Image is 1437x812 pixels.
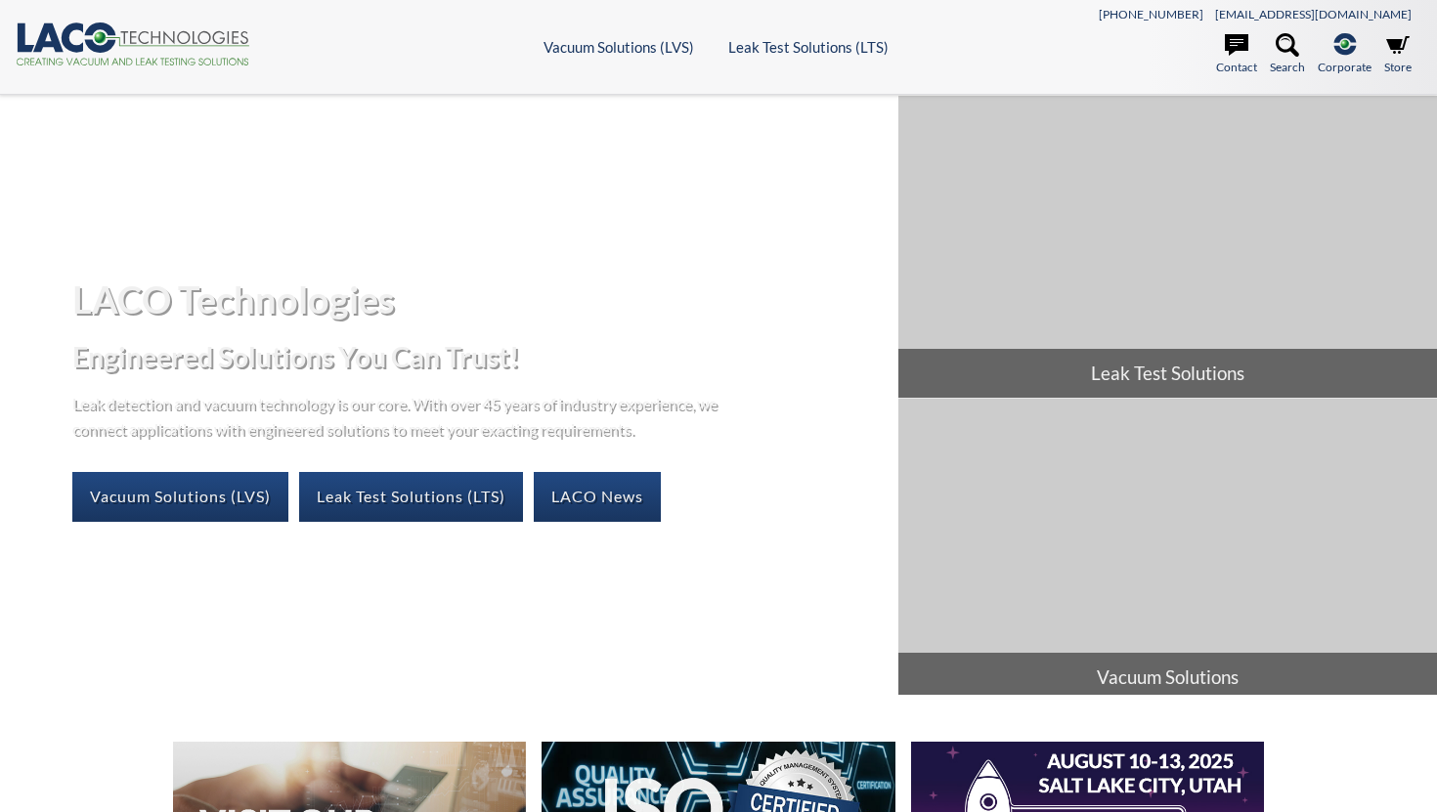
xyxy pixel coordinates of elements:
a: Vacuum Solutions (LVS) [544,38,694,56]
a: Leak Test Solutions [898,96,1437,398]
h1: LACO Technologies [72,276,883,323]
a: Vacuum Solutions (LVS) [72,472,288,521]
a: Leak Test Solutions (LTS) [728,38,889,56]
span: Leak Test Solutions [898,349,1437,398]
a: Search [1270,33,1305,76]
span: Corporate [1318,58,1372,76]
a: Store [1384,33,1412,76]
a: Leak Test Solutions (LTS) [299,472,523,521]
a: Contact [1216,33,1257,76]
span: Vacuum Solutions [898,653,1437,702]
a: [EMAIL_ADDRESS][DOMAIN_NAME] [1215,7,1412,21]
h2: Engineered Solutions You Can Trust! [72,339,883,375]
a: Vacuum Solutions [898,399,1437,701]
p: Leak detection and vacuum technology is our core. With over 45 years of industry experience, we c... [72,391,727,441]
a: [PHONE_NUMBER] [1099,7,1203,21]
a: LACO News [534,472,661,521]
